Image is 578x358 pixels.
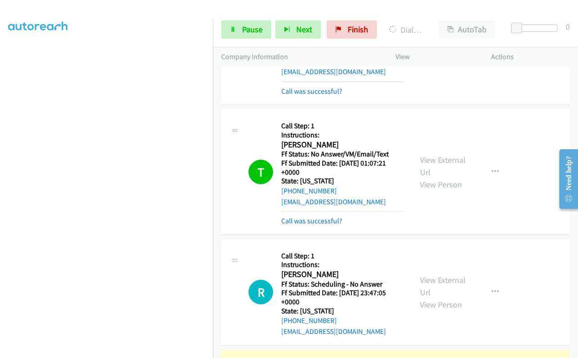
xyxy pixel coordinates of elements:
[420,299,462,310] a: View Person
[248,280,273,304] h1: R
[281,131,404,140] h5: Instructions:
[281,140,404,150] h2: [PERSON_NAME]
[275,20,321,39] button: Next
[327,20,377,39] a: Finish
[281,307,404,316] h5: State: [US_STATE]
[395,51,475,62] p: View
[348,24,368,35] span: Finish
[420,275,466,297] a: View External Url
[281,197,386,206] a: [EMAIL_ADDRESS][DOMAIN_NAME]
[242,24,263,35] span: Pause
[281,217,342,225] a: Call was successful?
[281,260,404,269] h5: Instructions:
[552,143,578,215] iframe: Resource Center
[281,67,386,76] a: [EMAIL_ADDRESS][DOMAIN_NAME]
[248,280,273,304] div: The call is yet to be attempted
[281,288,404,306] h5: Ff Submitted Date: [DATE] 23:47:05 +0000
[281,252,404,261] h5: Call Step: 1
[281,87,342,96] a: Call was successful?
[420,155,466,177] a: View External Url
[281,327,386,336] a: [EMAIL_ADDRESS][DOMAIN_NAME]
[221,51,379,62] p: Company Information
[281,316,337,325] a: [PHONE_NUMBER]
[439,20,495,39] button: AutoTab
[491,51,570,62] p: Actions
[281,121,404,131] h5: Call Step: 1
[281,159,404,176] h5: Ff Submitted Date: [DATE] 01:07:21 +0000
[221,20,271,39] a: Pause
[281,150,404,159] h5: Ff Status: No Answer/VM/Email/Text
[389,24,422,36] p: Dialing [PERSON_NAME]
[248,160,273,184] h1: T
[281,187,337,195] a: [PHONE_NUMBER]
[281,176,404,186] h5: State: [US_STATE]
[281,280,404,289] h5: Ff Status: Scheduling - No Answer
[566,20,570,33] div: 0
[281,269,404,280] h2: [PERSON_NAME]
[420,179,462,190] a: View Person
[296,24,312,35] span: Next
